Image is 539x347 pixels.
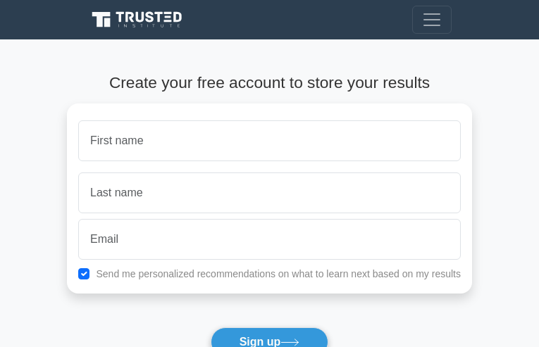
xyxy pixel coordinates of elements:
[78,120,461,161] input: First name
[78,172,461,213] input: Last name
[67,73,472,92] h4: Create your free account to store your results
[96,268,461,279] label: Send me personalized recommendations on what to learn next based on my results
[78,219,461,260] input: Email
[412,6,452,34] button: Toggle navigation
